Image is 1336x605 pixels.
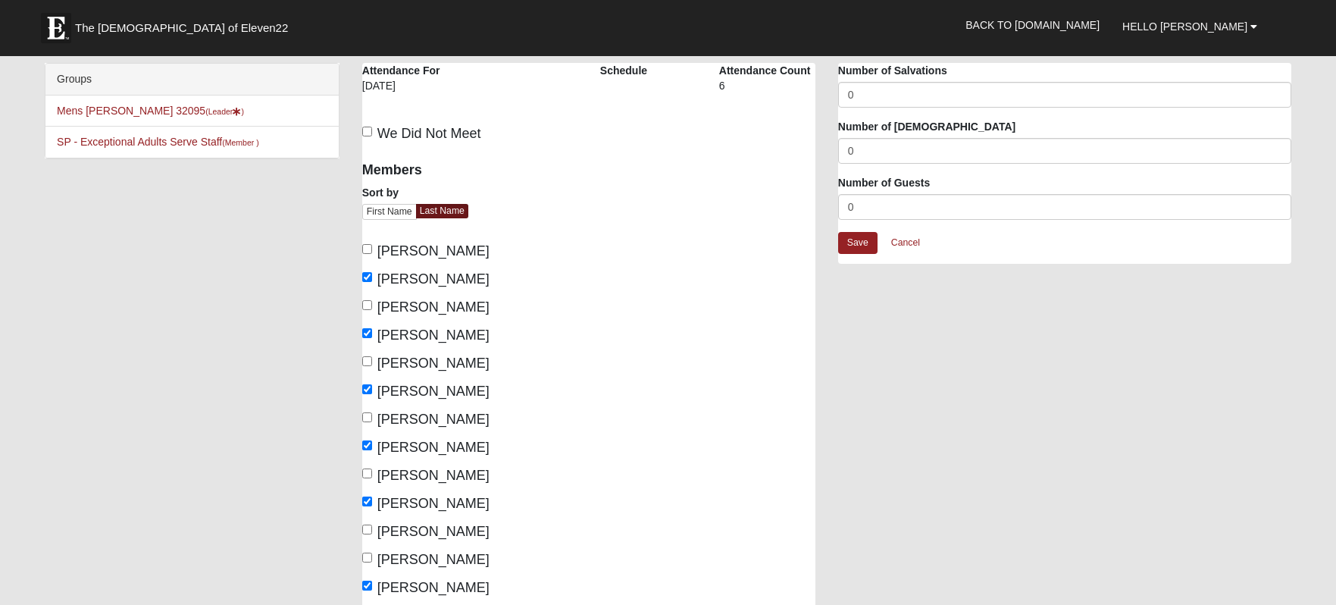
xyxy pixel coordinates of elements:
[377,412,490,427] span: [PERSON_NAME]
[362,244,372,254] input: [PERSON_NAME]
[838,232,878,254] a: Save
[362,78,458,104] div: [DATE]
[377,496,490,511] span: [PERSON_NAME]
[362,356,372,366] input: [PERSON_NAME]
[362,440,372,450] input: [PERSON_NAME]
[377,328,490,343] span: [PERSON_NAME]
[377,356,490,371] span: [PERSON_NAME]
[377,126,481,141] span: We Did Not Meet
[362,300,372,310] input: [PERSON_NAME]
[362,412,372,422] input: [PERSON_NAME]
[377,299,490,315] span: [PERSON_NAME]
[362,185,399,200] label: Sort by
[75,20,288,36] span: The [DEMOGRAPHIC_DATA] of Eleven22
[377,271,490,287] span: [PERSON_NAME]
[719,63,811,78] label: Attendance Count
[362,497,372,506] input: [PERSON_NAME]
[57,105,244,117] a: Mens [PERSON_NAME] 32095(Leader)
[377,384,490,399] span: [PERSON_NAME]
[362,525,372,534] input: [PERSON_NAME]
[377,440,490,455] span: [PERSON_NAME]
[57,136,259,148] a: SP - Exceptional Adults Serve Staff(Member )
[362,469,372,478] input: [PERSON_NAME]
[377,524,490,539] span: [PERSON_NAME]
[416,204,468,218] a: Last Name
[377,243,490,259] span: [PERSON_NAME]
[41,13,71,43] img: Eleven22 logo
[362,272,372,282] input: [PERSON_NAME]
[362,553,372,563] input: [PERSON_NAME]
[881,231,930,255] a: Cancel
[205,107,244,116] small: (Leader )
[1122,20,1247,33] span: Hello [PERSON_NAME]
[362,63,440,78] label: Attendance For
[719,78,815,104] div: 6
[377,552,490,567] span: [PERSON_NAME]
[954,6,1111,44] a: Back to [DOMAIN_NAME]
[45,64,339,96] div: Groups
[377,468,490,483] span: [PERSON_NAME]
[1111,8,1269,45] a: Hello [PERSON_NAME]
[362,162,577,179] h4: Members
[838,63,947,78] label: Number of Salvations
[362,328,372,338] input: [PERSON_NAME]
[33,5,336,43] a: The [DEMOGRAPHIC_DATA] of Eleven22
[600,63,647,78] label: Schedule
[838,175,930,190] label: Number of Guests
[362,127,372,136] input: We Did Not Meet
[222,138,258,147] small: (Member )
[362,204,417,220] a: First Name
[838,119,1015,134] label: Number of [DEMOGRAPHIC_DATA]
[362,384,372,394] input: [PERSON_NAME]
